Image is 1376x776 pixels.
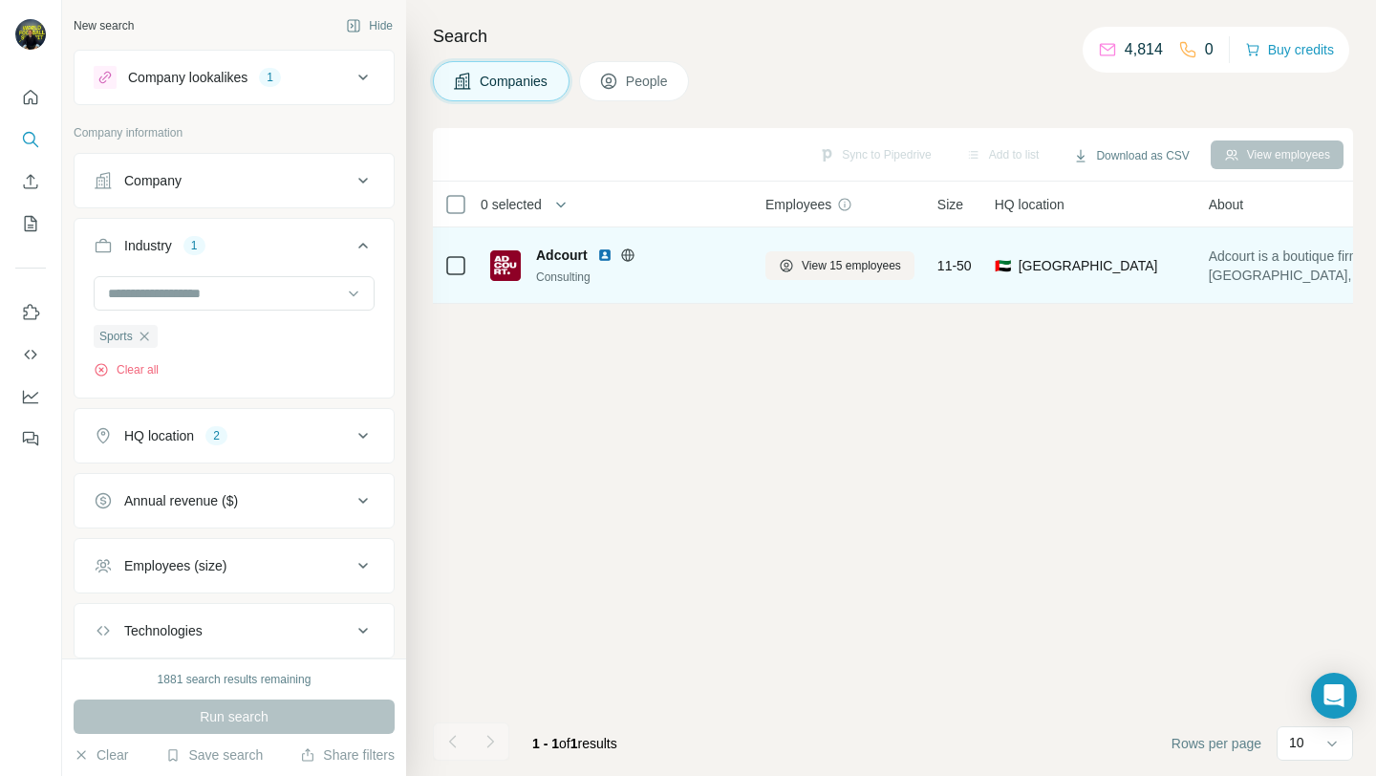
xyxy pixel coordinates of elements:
span: [GEOGRAPHIC_DATA] [1019,256,1158,275]
button: View 15 employees [765,251,914,280]
span: Adcourt [536,246,588,265]
button: Dashboard [15,379,46,414]
div: 1 [259,69,281,86]
button: My lists [15,206,46,241]
span: 🇦🇪 [995,256,1011,275]
p: Company information [74,124,395,141]
button: Share filters [300,745,395,765]
button: Buy credits [1245,36,1334,63]
h4: Search [433,23,1353,50]
button: Use Surfe on LinkedIn [15,295,46,330]
button: Clear [74,745,128,765]
span: 0 selected [481,195,542,214]
button: Industry1 [75,223,394,276]
span: Size [937,195,963,214]
div: 1881 search results remaining [158,671,312,688]
button: Hide [333,11,406,40]
button: Annual revenue ($) [75,478,394,524]
div: Technologies [124,621,203,640]
button: Search [15,122,46,157]
button: Company [75,158,394,204]
span: Rows per page [1172,734,1261,753]
span: of [559,736,570,751]
span: 11-50 [937,256,972,275]
div: Company [124,171,182,190]
button: Save search [165,745,263,765]
span: Employees [765,195,831,214]
img: Avatar [15,19,46,50]
div: Company lookalikes [128,68,247,87]
button: Company lookalikes1 [75,54,394,100]
button: Employees (size) [75,543,394,589]
span: People [626,72,670,91]
div: 1 [183,237,205,254]
span: results [532,736,617,751]
div: New search [74,17,134,34]
span: 1 - 1 [532,736,559,751]
button: Clear all [94,361,159,378]
button: Technologies [75,608,394,654]
button: HQ location2 [75,413,394,459]
div: HQ location [124,426,194,445]
div: Consulting [536,269,742,286]
span: Sports [99,328,133,345]
p: 0 [1205,38,1214,61]
div: 2 [205,427,227,444]
div: Annual revenue ($) [124,491,238,510]
button: Use Surfe API [15,337,46,372]
div: Employees (size) [124,556,226,575]
p: 10 [1289,733,1304,752]
img: Logo of Adcourt [490,250,521,281]
span: HQ location [995,195,1064,214]
span: 1 [570,736,578,751]
button: Quick start [15,80,46,115]
button: Download as CSV [1060,141,1202,170]
img: LinkedIn logo [597,248,613,263]
button: Feedback [15,421,46,456]
span: Companies [480,72,549,91]
p: 4,814 [1125,38,1163,61]
div: Open Intercom Messenger [1311,673,1357,719]
div: Industry [124,236,172,255]
span: View 15 employees [802,257,901,274]
span: About [1209,195,1244,214]
button: Enrich CSV [15,164,46,199]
